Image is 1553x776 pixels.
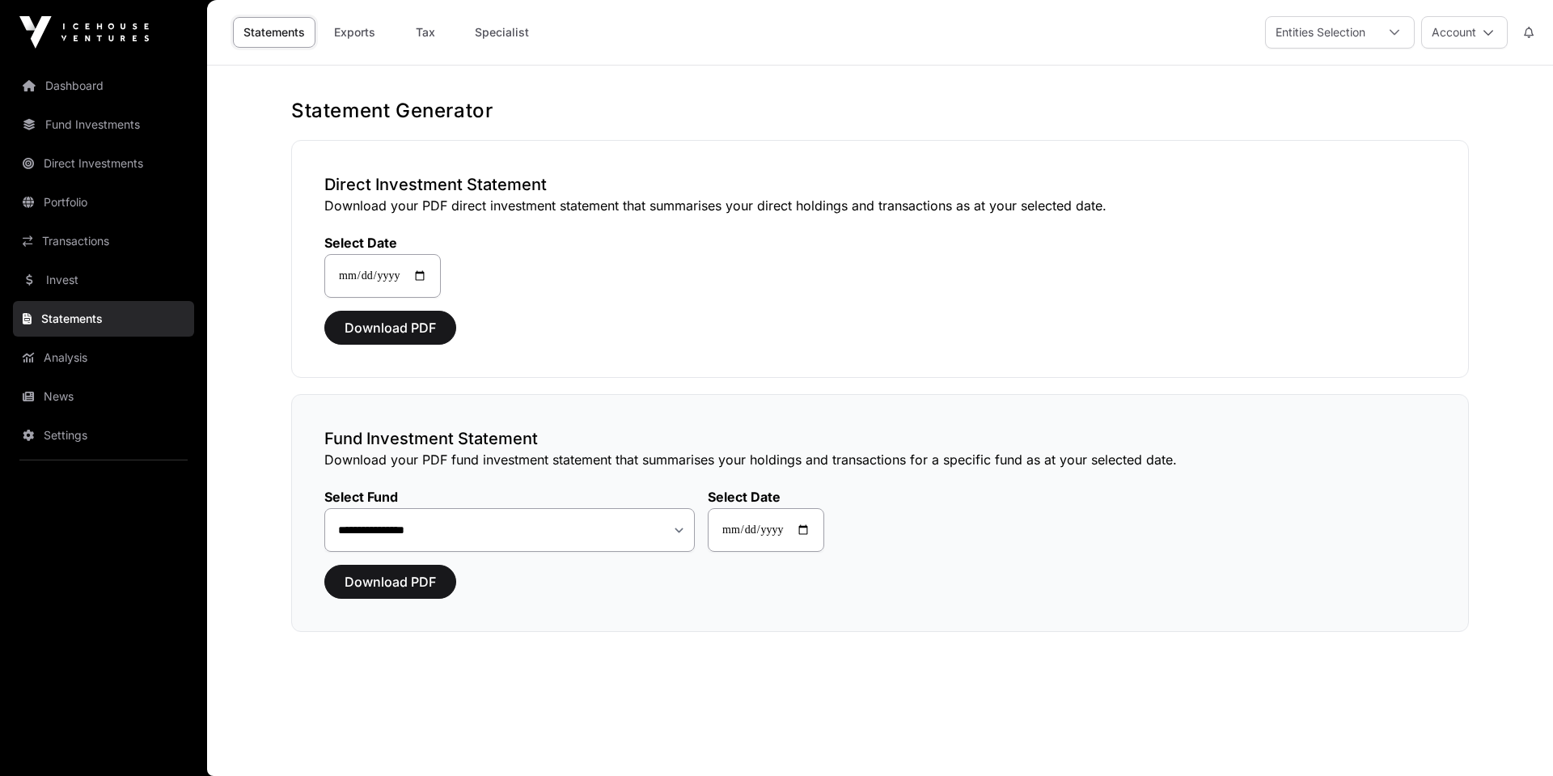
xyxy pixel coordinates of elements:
a: Direct Investments [13,146,194,181]
button: Download PDF [324,311,456,345]
label: Select Fund [324,489,695,505]
iframe: Chat Widget [1472,698,1553,776]
h3: Fund Investment Statement [324,427,1436,450]
a: Tax [393,17,458,48]
span: Download PDF [345,318,436,337]
a: Invest [13,262,194,298]
a: Specialist [464,17,540,48]
a: Transactions [13,223,194,259]
label: Select Date [708,489,824,505]
label: Select Date [324,235,441,251]
a: Dashboard [13,68,194,104]
h1: Statement Generator [291,98,1469,124]
h3: Direct Investment Statement [324,173,1436,196]
a: News [13,379,194,414]
button: Account [1421,16,1508,49]
img: Icehouse Ventures Logo [19,16,149,49]
a: Statements [13,301,194,337]
a: Download PDF [324,581,456,597]
a: Download PDF [324,327,456,343]
a: Analysis [13,340,194,375]
a: Portfolio [13,184,194,220]
p: Download your PDF direct investment statement that summarises your direct holdings and transactio... [324,196,1436,215]
p: Download your PDF fund investment statement that summarises your holdings and transactions for a ... [324,450,1436,469]
button: Download PDF [324,565,456,599]
a: Settings [13,418,194,453]
a: Statements [233,17,315,48]
div: Entities Selection [1266,17,1375,48]
a: Fund Investments [13,107,194,142]
a: Exports [322,17,387,48]
span: Download PDF [345,572,436,592]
